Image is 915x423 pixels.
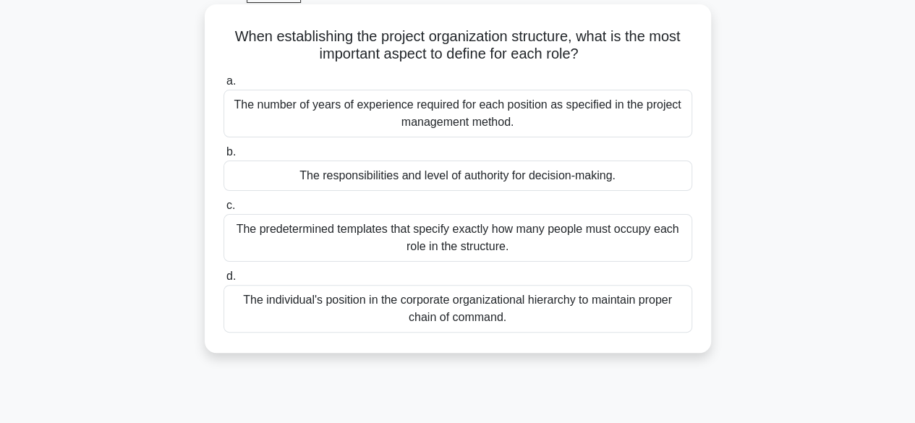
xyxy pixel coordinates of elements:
span: a. [226,74,236,87]
div: The number of years of experience required for each position as specified in the project manageme... [224,90,692,137]
h5: When establishing the project organization structure, what is the most important aspect to define... [222,27,694,64]
span: c. [226,199,235,211]
span: d. [226,270,236,282]
div: The individual's position in the corporate organizational hierarchy to maintain proper chain of c... [224,285,692,333]
div: The responsibilities and level of authority for decision-making. [224,161,692,191]
div: The predetermined templates that specify exactly how many people must occupy each role in the str... [224,214,692,262]
span: b. [226,145,236,158]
